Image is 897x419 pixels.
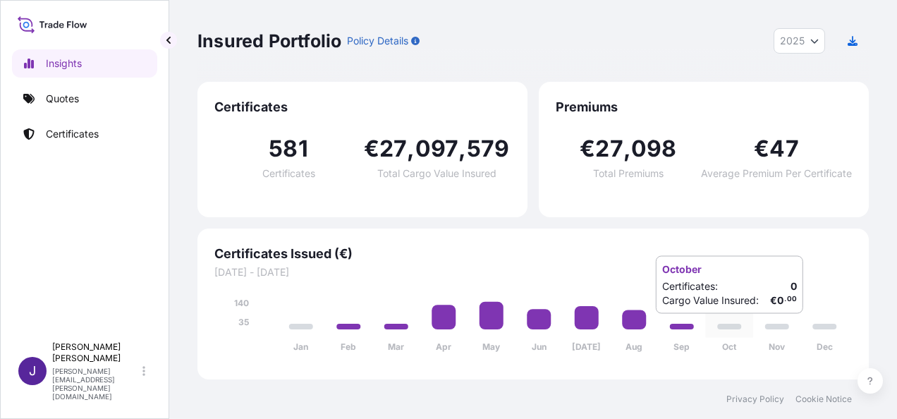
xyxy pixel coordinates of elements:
a: Quotes [12,85,157,113]
tspan: Feb [341,341,356,352]
p: [PERSON_NAME][EMAIL_ADDRESS][PERSON_NAME][DOMAIN_NAME] [52,367,140,401]
span: , [623,138,631,160]
tspan: Apr [436,341,451,352]
tspan: 35 [238,317,249,327]
tspan: Oct [722,341,737,352]
button: Year Selector [774,28,825,54]
span: 27 [379,138,407,160]
span: Premiums [556,99,852,116]
span: Total Premiums [593,169,664,178]
span: , [407,138,415,160]
a: Privacy Policy [726,394,784,405]
p: Certificates [46,127,99,141]
p: [PERSON_NAME] [PERSON_NAME] [52,341,140,364]
span: € [364,138,379,160]
span: Certificates [214,99,511,116]
span: Average Premium Per Certificate [701,169,852,178]
span: 2025 [780,34,805,48]
tspan: Jan [293,341,308,352]
tspan: Aug [626,341,642,352]
a: Cookie Notice [795,394,852,405]
tspan: Dec [817,341,833,352]
span: [DATE] - [DATE] [214,265,852,279]
tspan: [DATE] [572,341,601,352]
span: 097 [415,138,459,160]
span: Certificates Issued (€) [214,245,852,262]
span: € [754,138,769,160]
tspan: Mar [388,341,404,352]
span: Total Cargo Value Insured [377,169,496,178]
span: 27 [595,138,623,160]
span: , [458,138,466,160]
a: Certificates [12,120,157,148]
tspan: 140 [234,298,249,308]
p: Insured Portfolio [197,30,341,52]
span: 47 [769,138,798,160]
span: Certificates [262,169,315,178]
span: € [580,138,595,160]
span: J [29,364,36,378]
p: Insights [46,56,82,71]
tspan: Sep [673,341,690,352]
a: Insights [12,49,157,78]
tspan: May [482,341,501,352]
p: Policy Details [347,34,408,48]
p: Quotes [46,92,79,106]
tspan: Nov [769,341,786,352]
span: 098 [631,138,677,160]
span: 581 [269,138,308,160]
span: 579 [467,138,510,160]
tspan: Jun [532,341,547,352]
